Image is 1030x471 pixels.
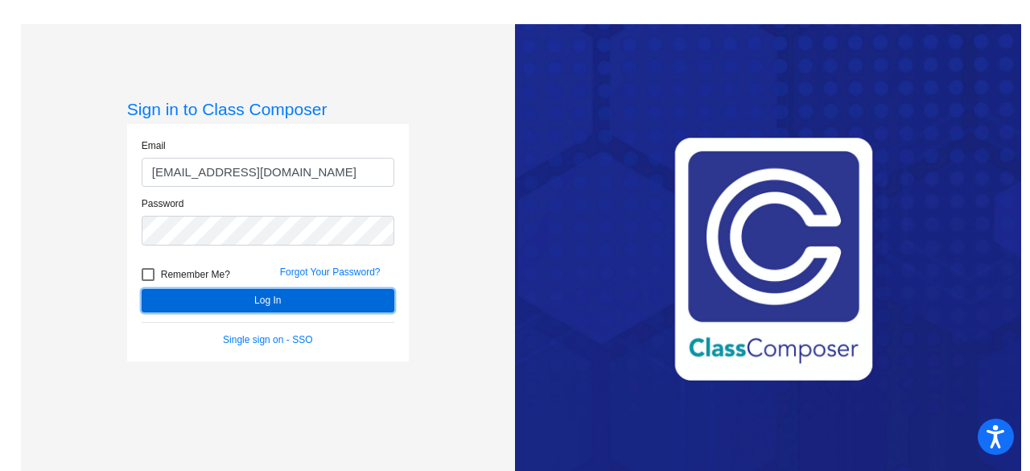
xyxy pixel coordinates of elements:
label: Email [142,138,166,153]
button: Log In [142,289,394,312]
h3: Sign in to Class Composer [127,99,409,119]
span: Remember Me? [161,265,230,284]
label: Password [142,196,184,211]
a: Forgot Your Password? [280,266,381,278]
a: Single sign on - SSO [223,334,312,345]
